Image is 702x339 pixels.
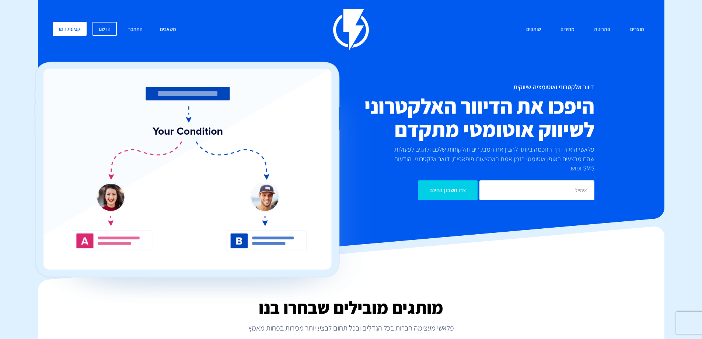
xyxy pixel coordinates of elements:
a: משאבים [154,22,182,38]
h2: מותגים מובילים שבחרו בנו [38,298,664,317]
a: הרשם [92,22,117,36]
input: אימייל [479,180,594,200]
a: שותפים [521,22,546,38]
input: צרו חשבון בחינם [418,180,478,200]
p: פלאשי מעצימה חברות בכל הגדלים ובכל תחום לבצע יותר מכירות בפחות מאמץ [38,323,664,333]
h2: היפכו את הדיוור האלקטרוני לשיווק אוטומטי מתקדם [307,94,594,141]
a: מחירים [555,22,580,38]
a: קביעת דמו [53,22,87,36]
a: התחבר [123,22,148,38]
a: מוצרים [625,22,650,38]
a: פתרונות [589,22,616,38]
p: פלאשי היא הדרך החכמה ביותר להבין את המבקרים והלקוחות שלכם ולהגיב לפעולות שהם מבצעים באופן אוטומטי... [381,145,594,173]
h1: דיוור אלקטרוני ואוטומציה שיווקית [307,83,594,91]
